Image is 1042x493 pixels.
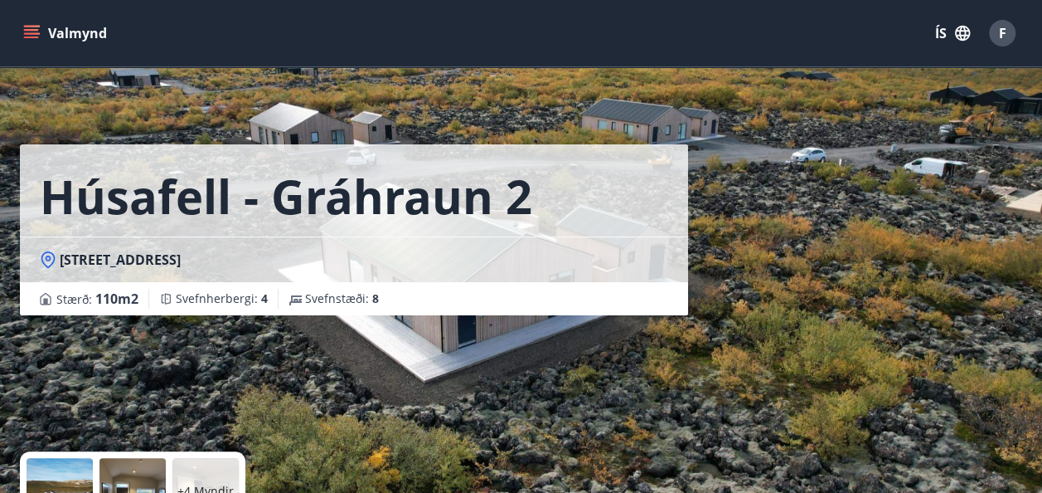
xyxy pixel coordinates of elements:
[40,164,532,227] h1: Húsafell - Gráhraun 2
[56,289,138,309] span: Stærð :
[95,290,138,308] span: 110 m2
[926,18,979,48] button: ÍS
[60,251,181,269] span: [STREET_ADDRESS]
[372,290,379,306] span: 8
[305,290,379,307] span: Svefnstæði :
[20,18,114,48] button: menu
[176,290,268,307] span: Svefnherbergi :
[261,290,268,306] span: 4
[999,24,1006,42] span: F
[982,13,1022,53] button: F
